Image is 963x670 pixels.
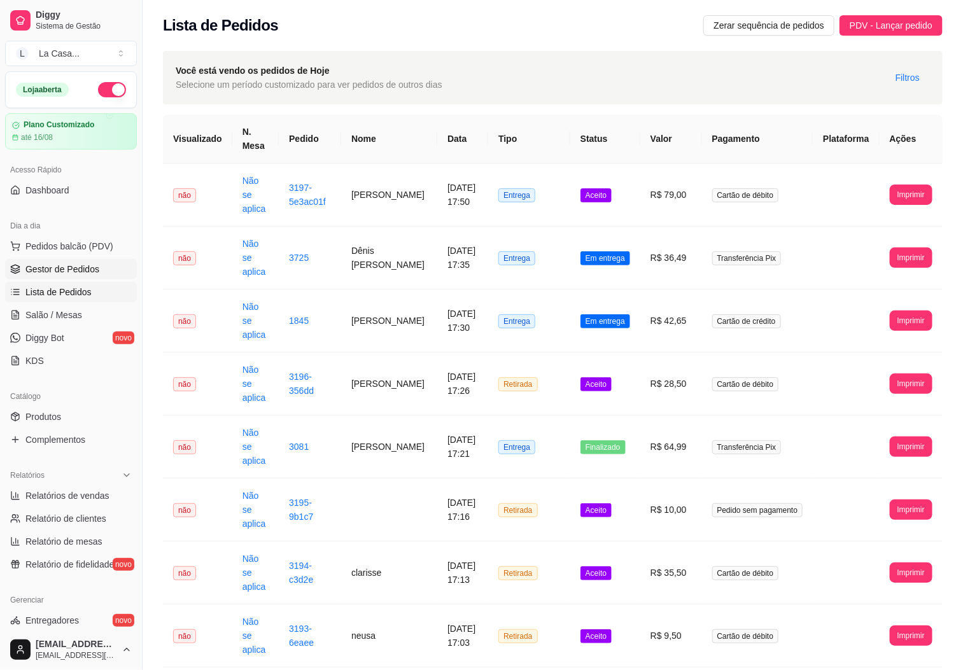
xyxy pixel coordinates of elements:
span: Entrega [498,188,535,202]
span: não [173,503,196,517]
button: Imprimir [890,248,932,268]
th: Valor [640,115,702,164]
span: não [173,377,196,391]
span: Relatório de mesas [25,535,102,548]
span: [EMAIL_ADDRESS][DOMAIN_NAME] [36,650,116,660]
span: não [173,629,196,643]
img: diggy [823,368,855,400]
a: Gestor de Pedidos [5,259,137,279]
span: Cartão de débito [712,377,779,391]
span: Relatórios de vendas [25,489,109,502]
span: Aceito [580,566,612,580]
img: diggy [823,620,855,652]
span: Lista de Pedidos [25,286,92,298]
span: Relatório de fidelidade [25,558,114,571]
a: Produtos [5,407,137,427]
a: Não se aplica [243,365,266,403]
div: Gerenciar [5,590,137,610]
button: Imprimir [890,436,932,457]
span: Retirada [498,629,537,643]
span: Entrega [498,314,535,328]
h2: Lista de Pedidos [163,15,278,36]
button: Imprimir [890,311,932,331]
span: Sistema de Gestão [36,21,132,31]
span: Cartão de débito [712,188,779,202]
td: R$ 79,00 [640,164,702,227]
article: até 16/08 [21,132,53,143]
a: Diggy Botnovo [5,328,137,348]
a: Não se aplica [243,428,266,466]
a: 3081 [289,442,309,452]
span: Salão / Mesas [25,309,82,321]
a: Relatórios de vendas [5,485,137,506]
th: Pagamento [702,115,813,164]
a: DiggySistema de Gestão [5,5,137,36]
span: não [173,314,196,328]
span: Em entrega [580,251,630,265]
span: Pedidos balcão (PDV) [25,240,113,253]
span: Diggy Bot [25,332,64,344]
button: Pedidos balcão (PDV) [5,236,137,256]
span: Aceito [580,503,612,517]
span: Entrega [498,440,535,454]
button: Imprimir [890,499,932,520]
span: Cartão de débito [712,629,779,643]
th: Tipo [488,115,570,164]
a: 3194-c3d2e [289,561,313,585]
th: Data [437,115,488,164]
strong: Você está vendo os pedidos de Hoje [176,66,330,76]
span: Retirada [498,377,537,391]
span: Zerar sequência de pedidos [713,18,824,32]
span: Aceito [580,377,612,391]
td: R$ 42,65 [640,290,702,352]
td: R$ 64,99 [640,415,702,478]
span: Selecione um período customizado para ver pedidos de outros dias [176,78,442,92]
img: ifood [823,431,855,463]
img: ifood [823,305,855,337]
td: [DATE] 17:30 [437,290,488,352]
button: Zerar sequência de pedidos [703,15,834,36]
span: Complementos [25,433,85,446]
span: Retirada [498,566,537,580]
span: Diggy [36,10,132,21]
a: 1845 [289,316,309,326]
td: [DATE] 17:35 [437,227,488,290]
span: Entregadores [25,614,79,627]
a: Não se aplica [243,176,266,214]
span: PDV - Lançar pedido [850,18,932,32]
td: [DATE] 17:13 [437,541,488,604]
img: diggy [823,494,855,526]
span: L [16,47,29,60]
td: R$ 35,50 [640,541,702,604]
span: Relatórios [10,470,45,480]
td: neusa [341,604,437,667]
a: Não se aplica [243,617,266,655]
a: 3193-6eaee [289,624,314,648]
a: Relatório de mesas [5,531,137,552]
th: Nome [341,115,437,164]
span: Pedido sem pagamento [712,503,803,517]
a: 3197-5e3ac01f [289,183,326,207]
div: Dia a dia [5,216,137,236]
div: Acesso Rápido [5,160,137,180]
img: diggy [823,557,855,589]
a: Lista de Pedidos [5,282,137,302]
button: [EMAIL_ADDRESS][DOMAIN_NAME][EMAIL_ADDRESS][DOMAIN_NAME] [5,634,137,665]
td: [PERSON_NAME] [341,164,437,227]
span: Relatório de clientes [25,512,106,525]
a: 3195-9b1c7 [289,498,313,522]
div: Loja aberta [16,83,69,97]
a: Plano Customizadoaté 16/08 [5,113,137,150]
span: KDS [25,354,44,367]
span: Cartão de débito [712,566,779,580]
a: 3196-356dd [289,372,314,396]
td: R$ 10,00 [640,478,702,541]
span: Em entrega [580,314,630,328]
td: [PERSON_NAME] [341,352,437,415]
img: diggy [823,179,855,211]
td: R$ 36,49 [640,227,702,290]
th: Status [570,115,640,164]
button: Imprimir [890,625,932,646]
a: Salão / Mesas [5,305,137,325]
td: Dênis [PERSON_NAME] [341,227,437,290]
